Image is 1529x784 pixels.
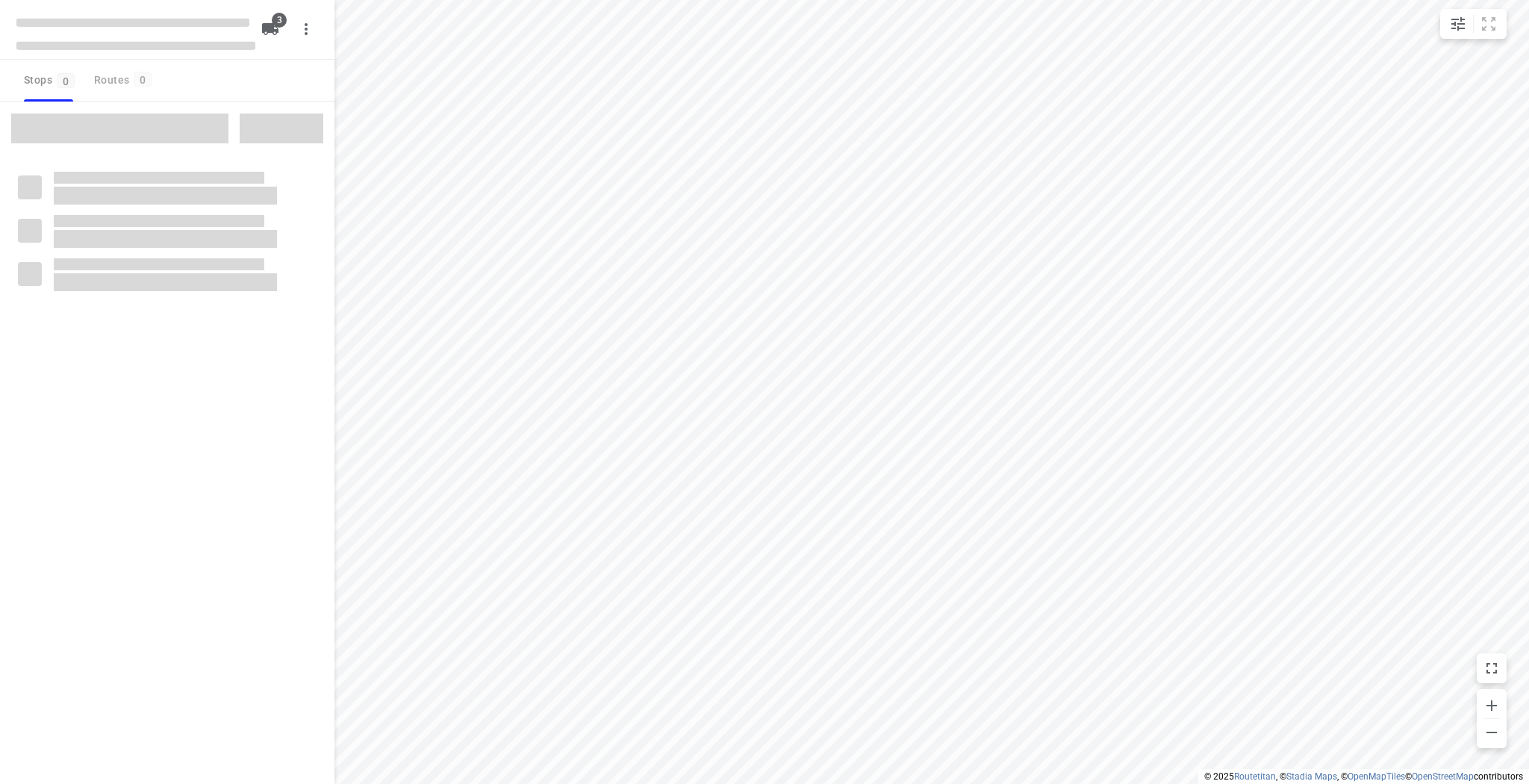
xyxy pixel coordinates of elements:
div: small contained button group [1440,9,1507,39]
button: Map settings [1443,9,1473,39]
a: OpenMapTiles [1348,771,1405,782]
li: © 2025 , © , © © contributors [1204,771,1523,782]
a: Stadia Maps [1286,771,1337,782]
a: Routetitan [1234,771,1276,782]
a: OpenStreetMap [1412,771,1474,782]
